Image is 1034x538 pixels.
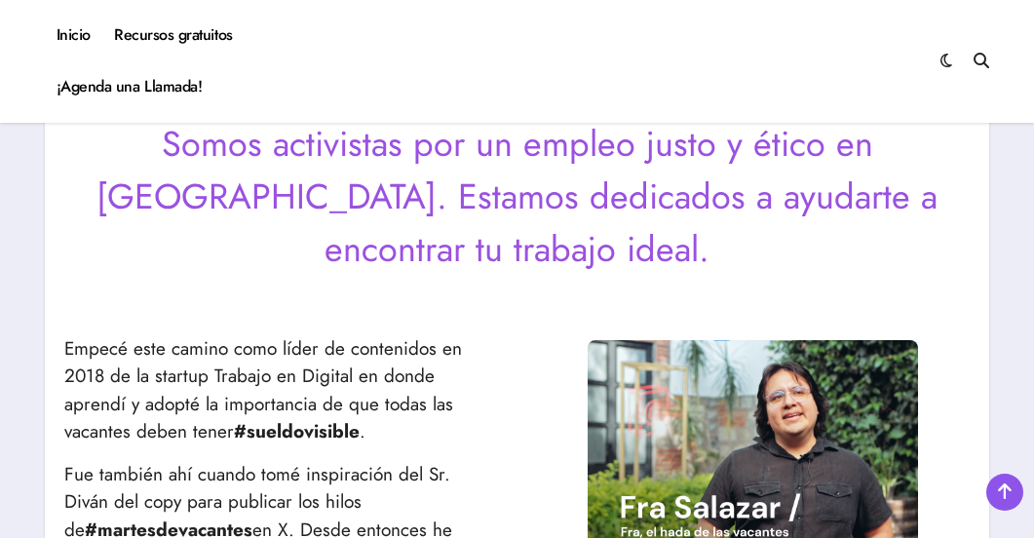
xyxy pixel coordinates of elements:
a: Recursos gratuitos [102,10,245,61]
strong: #sueldovisible [234,418,360,444]
a: Inicio [45,10,102,61]
a: ¡Agenda una Llamada! [45,61,214,113]
p: Empecé este camino como líder de contenidos en 2018 de la startup Trabajo en Digital en donde apr... [64,335,499,446]
p: Somos activistas por un empleo justo y ético en [GEOGRAPHIC_DATA]. Estamos dedicados a ayudarte a... [64,117,971,275]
